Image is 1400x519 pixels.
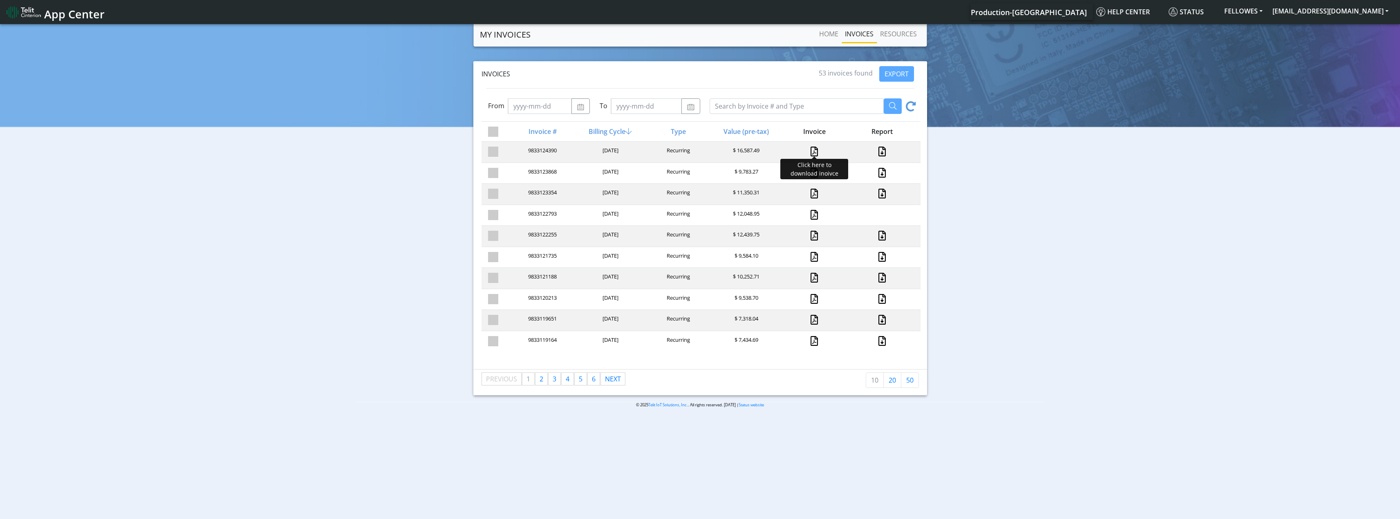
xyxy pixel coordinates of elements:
div: Recurring [644,294,712,305]
div: $ 7,434.69 [712,336,780,347]
label: From [488,101,504,111]
span: Status [1169,7,1204,16]
img: logo-telit-cinterion-gw-new.png [7,6,41,19]
div: [DATE] [576,315,643,326]
p: © 2025 . All rights reserved. [DATE] | [356,402,1044,408]
span: 4 [566,374,569,383]
button: [EMAIL_ADDRESS][DOMAIN_NAME] [1268,4,1393,18]
a: Status website [739,402,764,408]
div: 9833120213 [508,294,576,305]
span: 3 [553,374,556,383]
div: [DATE] [576,168,643,179]
div: [DATE] [576,294,643,305]
img: calendar.svg [577,104,585,110]
div: Invoice [780,127,847,136]
div: 9833124390 [508,147,576,158]
img: calendar.svg [687,104,694,110]
div: [DATE] [576,336,643,347]
div: $ 11,350.31 [712,189,780,200]
div: 9833119164 [508,336,576,347]
a: Status [1165,4,1219,20]
a: Next page [601,373,625,385]
div: [DATE] [576,189,643,200]
div: Billing Cycle [576,127,643,136]
button: FELLOWES [1219,4,1268,18]
a: App Center [7,3,103,21]
div: [DATE] [576,252,643,263]
span: Previous [486,374,517,383]
input: yyyy-mm-dd [508,98,572,114]
div: [DATE] [576,231,643,242]
div: [DATE] [576,210,643,221]
a: Home [816,26,842,42]
div: Recurring [644,189,712,200]
div: Value (pre-tax) [712,127,780,136]
div: Recurring [644,231,712,242]
div: $ 7,318.04 [712,315,780,326]
input: yyyy-mm-dd [611,98,682,114]
a: 50 [901,372,919,388]
span: 2 [540,374,543,383]
span: Help center [1096,7,1150,16]
div: 9833121735 [508,252,576,263]
a: RESOURCES [877,26,920,42]
div: $ 9,783.27 [712,168,780,179]
span: App Center [44,7,105,22]
div: Invoice # [508,127,576,136]
div: 9833122793 [508,210,576,221]
span: 5 [579,374,582,383]
label: To [600,101,607,111]
div: $ 12,048.95 [712,210,780,221]
ul: Pagination [482,372,626,385]
div: Recurring [644,315,712,326]
span: 6 [592,374,596,383]
div: $ 9,538.70 [712,294,780,305]
div: 9833119651 [508,315,576,326]
div: Click here to download inoivce [780,159,848,179]
div: 9833121188 [508,273,576,284]
div: 9833123354 [508,189,576,200]
img: status.svg [1169,7,1178,16]
span: 53 invoices found [819,69,873,78]
a: Help center [1093,4,1165,20]
div: Recurring [644,273,712,284]
div: [DATE] [576,147,643,158]
div: Recurring [644,210,712,221]
div: 9833123868 [508,168,576,179]
div: $ 9,584.10 [712,252,780,263]
div: $ 12,439.75 [712,231,780,242]
div: $ 16,587.49 [712,147,780,158]
div: Recurring [644,147,712,158]
a: 20 [883,372,901,388]
span: Production-[GEOGRAPHIC_DATA] [971,7,1087,17]
a: INVOICES [842,26,877,42]
span: Invoices [482,69,510,78]
div: Recurring [644,252,712,263]
div: $ 10,252.71 [712,273,780,284]
img: knowledge.svg [1096,7,1105,16]
div: Recurring [644,168,712,179]
span: 1 [526,374,530,383]
input: Search by Invoice # and Type [710,98,884,114]
a: Your current platform instance [970,4,1086,20]
div: Report [847,127,915,136]
div: 9833122255 [508,231,576,242]
div: Type [644,127,712,136]
button: EXPORT [879,66,914,82]
a: Telit IoT Solutions, Inc. [648,402,688,408]
a: MY INVOICES [480,27,531,43]
div: Recurring [644,336,712,347]
div: [DATE] [576,273,643,284]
